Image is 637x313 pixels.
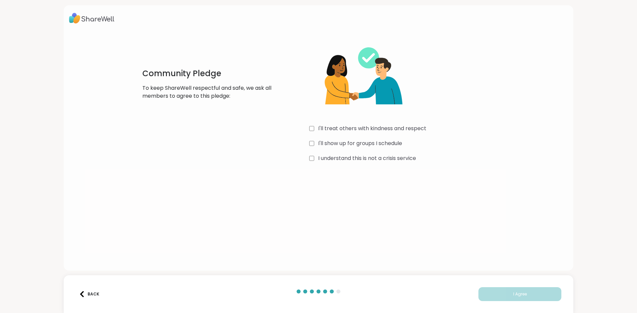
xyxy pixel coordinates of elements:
span: I Agree [513,291,527,297]
img: ShareWell Logo [69,11,114,26]
button: Back [76,287,102,301]
h1: Community Pledge [142,68,275,79]
label: I understand this is not a crisis service [318,154,416,162]
div: Back [79,291,99,297]
p: To keep ShareWell respectful and safe, we ask all members to agree to this pledge: [142,84,275,100]
button: I Agree [478,287,561,301]
label: I'll show up for groups I schedule [318,139,402,147]
label: I'll treat others with kindness and respect [318,125,426,132]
